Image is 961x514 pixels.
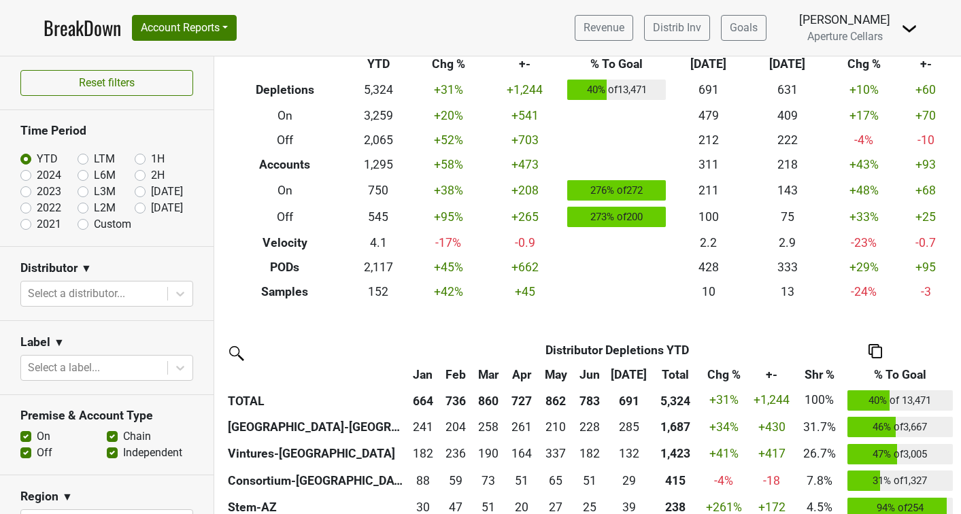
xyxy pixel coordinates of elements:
label: L3M [94,184,116,200]
th: [GEOGRAPHIC_DATA]-[GEOGRAPHIC_DATA] [224,413,407,441]
span: +31% [709,393,739,407]
th: +- [486,52,564,77]
th: +- [900,52,951,77]
td: 311 [669,152,748,177]
span: Aperture Cellars [807,30,883,43]
h3: Distributor [20,261,78,275]
div: 65 [541,472,570,490]
th: Off [224,204,345,231]
td: 333 [748,255,827,279]
td: +1,244 [486,77,564,104]
td: +31 % [411,77,486,104]
h3: Label [20,335,50,349]
label: 2H [151,167,165,184]
div: 1,423 [655,445,695,462]
td: 236.177 [439,441,472,468]
td: 65.251 [538,467,574,494]
td: 152 [345,279,411,304]
button: Account Reports [132,15,237,41]
td: +703 [486,128,564,152]
td: +17 % [827,103,901,128]
td: +25 [900,204,951,231]
label: Independent [123,445,182,461]
td: 31.7% [794,413,843,441]
label: LTM [94,151,115,167]
th: Consortium-[GEOGRAPHIC_DATA] [224,467,407,494]
label: Chain [123,428,151,445]
td: 2.9 [748,230,827,255]
th: 727 [505,387,538,414]
label: YTD [37,151,58,167]
td: +33 % [827,204,901,231]
h3: Premise & Account Type [20,409,193,423]
th: Depletions [224,77,345,104]
td: +45 [486,279,564,304]
th: Accounts [224,152,345,177]
td: +38 % [411,177,486,204]
div: 241 [410,418,436,436]
a: Revenue [575,15,633,41]
td: 75 [748,204,827,231]
td: +52 % [411,128,486,152]
td: +20 % [411,103,486,128]
td: 26.7% [794,441,843,468]
td: +208 [486,177,564,204]
td: 2,065 [345,128,411,152]
td: 631 [748,77,827,104]
label: On [37,428,50,445]
td: 28.917 [606,467,652,494]
td: 13 [748,279,827,304]
th: Off [224,128,345,152]
td: 261 [505,413,538,441]
div: 88 [410,472,436,490]
label: Custom [94,216,131,233]
a: BreakDown [44,14,121,42]
td: 241 [407,413,439,441]
td: +41 % [698,441,749,468]
label: 2024 [37,167,61,184]
td: +60 [900,77,951,104]
th: Chg % [827,52,901,77]
td: 258 [471,413,505,441]
h3: Region [20,490,58,504]
td: -23 % [827,230,901,255]
div: 285 [609,418,649,436]
img: filter [224,341,246,363]
td: 143 [748,177,827,204]
td: 218 [748,152,827,177]
label: L2M [94,200,116,216]
img: Copy to clipboard [869,344,882,358]
th: 5,324 [652,387,698,414]
label: 2021 [37,216,61,233]
td: 750 [345,177,411,204]
span: ▼ [62,489,73,505]
td: 210 [538,413,574,441]
th: Apr: activate to sort column ascending [505,362,538,387]
div: 164 [509,445,535,462]
td: 285 [606,413,652,441]
td: 100 [669,204,748,231]
th: PODs [224,255,345,279]
td: 337.003 [538,441,574,468]
div: 132 [609,445,649,462]
label: Off [37,445,52,461]
td: -3 [900,279,951,304]
div: 261 [509,418,535,436]
th: YTD [345,52,411,77]
div: 204 [443,418,469,436]
td: 7.8% [794,467,843,494]
div: 51 [509,472,535,490]
td: 2,117 [345,255,411,279]
td: -0.7 [900,230,951,255]
th: Shr %: activate to sort column ascending [794,362,843,387]
th: Distributor Depletions YTD [439,338,795,362]
td: +70 [900,103,951,128]
button: Reset filters [20,70,193,96]
th: 1687.499 [652,413,698,441]
th: [DATE] [748,52,827,77]
td: -0.9 [486,230,564,255]
label: [DATE] [151,200,183,216]
th: 415.251 [652,467,698,494]
td: +43 % [827,152,901,177]
th: 1423.475 [652,441,698,468]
